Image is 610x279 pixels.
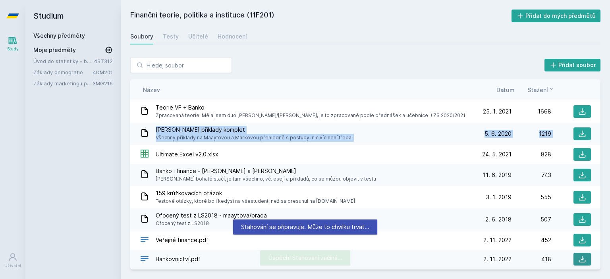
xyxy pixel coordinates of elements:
span: Ofocený test z LS2018 [156,219,267,227]
span: 2. 6. 2018 [485,216,512,223]
a: Testy [163,29,179,44]
span: Veřejné finance.pdf [156,236,208,244]
a: 4DM201 [93,69,113,75]
div: 743 [512,171,551,179]
a: Učitelé [188,29,208,44]
span: Stažení [527,86,548,94]
div: 452 [512,236,551,244]
span: 24. 5. 2021 [482,150,512,158]
span: Ultimate Excel v2.0.xlsx [156,150,218,158]
button: Přidat soubor [544,59,601,71]
span: Teorie VF + Banko [156,104,465,112]
span: [PERSON_NAME] příklady komplet [156,126,353,134]
div: Úspěch! Stahovaní začíná… [260,250,350,266]
a: Úvod do statistiky - bayesovský přístup [33,57,94,65]
span: 5. 6. 2020 [485,130,512,138]
button: Stažení [527,86,554,94]
div: Stahování se připravuje. Může to chvilku trvat… [233,219,377,235]
a: Všechny předměty [33,32,85,39]
div: PDF [140,254,149,265]
div: Study [7,46,19,52]
span: 3. 1. 2019 [486,193,512,201]
span: [PERSON_NAME] bohatě stačí, je tam všechno, vč. esejí a příkladů, co se můžou objevit v testu [156,175,376,183]
div: Testy [163,33,179,40]
button: Přidat do mých předmětů [512,10,601,22]
span: 2. 11. 2022 [483,236,512,244]
div: 1219 [512,130,551,138]
div: 555 [512,193,551,201]
div: 828 [512,150,551,158]
a: 3MG216 [93,80,113,87]
div: PDF [140,235,149,246]
span: Moje předměty [33,46,76,54]
span: Testové otázky, ktoré boli kedysi na všestudent, než sa presunul na [DOMAIN_NAME] [156,197,355,205]
a: Soubory [130,29,153,44]
span: 2. 11. 2022 [483,255,512,263]
input: Hledej soubor [130,57,232,73]
span: 11. 6. 2019 [483,171,512,179]
a: Základy demografie [33,68,93,76]
span: Bankovnictví.pdf [156,255,201,263]
div: Uživatel [4,263,21,269]
div: 507 [512,216,551,223]
a: 4ST312 [94,58,113,64]
button: Název [143,86,160,94]
div: Hodnocení [218,33,247,40]
span: Ofocený test z LS2018 - maaytova/brada [156,212,267,219]
h2: Finanční teorie, politika a instituce (11F201) [130,10,512,22]
a: Uživatel [2,248,24,273]
div: 1668 [512,108,551,115]
div: Učitelé [188,33,208,40]
span: 159 krúžkovacích otázok [156,189,355,197]
div: XLSX [140,149,149,160]
a: Základy marketingu pro informatiky a statistiky [33,79,93,87]
a: Study [2,32,24,56]
button: Datum [496,86,515,94]
span: 25. 1. 2021 [483,108,512,115]
a: Hodnocení [218,29,247,44]
span: Zpracovaná teorie. Měla jsem duo [PERSON_NAME]/[PERSON_NAME], je to zpracované podle přednášek a ... [156,112,465,119]
span: Všechny příklady na Maaytovou a Markovou přehledně s postupy, nic víc není třeba! [156,134,353,142]
span: Banko i finance - [PERSON_NAME] a [PERSON_NAME] [156,167,376,175]
div: Soubory [130,33,153,40]
div: 418 [512,255,551,263]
